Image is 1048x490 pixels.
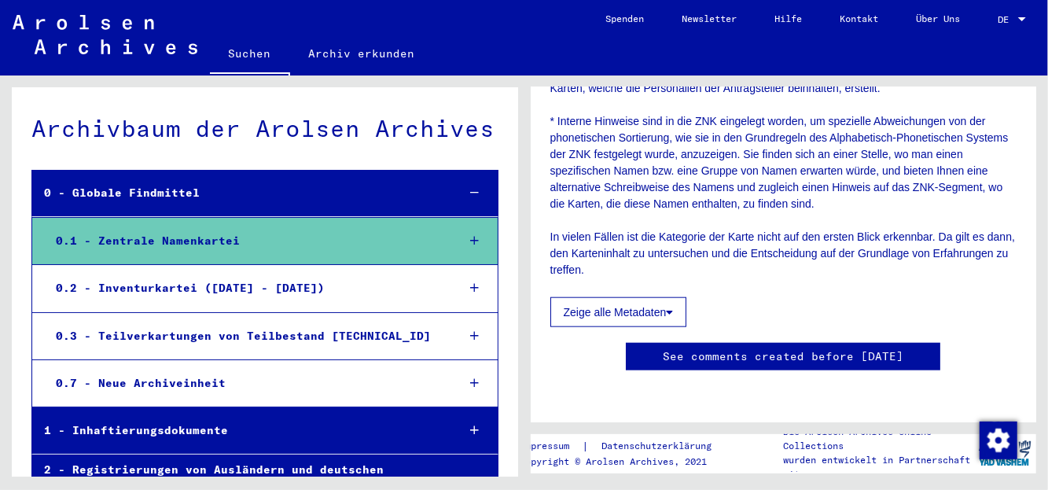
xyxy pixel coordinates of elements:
[210,35,290,76] a: Suchen
[783,425,973,453] p: Die Arolsen Archives Online-Collections
[520,438,730,455] div: |
[32,415,444,446] div: 1 - Inhaftierungsdokumente
[550,297,687,327] button: Zeige alle Metadaten
[998,14,1015,25] span: DE
[980,422,1017,459] img: Zustimmung ändern
[976,433,1035,473] img: yv_logo.png
[44,321,444,352] div: 0.3 - Teilverkartungen von Teilbestand [TECHNICAL_ID]
[520,455,730,469] p: Copyright © Arolsen Archives, 2021
[663,348,903,365] a: See comments created before [DATE]
[979,421,1017,459] div: Zustimmung ändern
[783,453,973,481] p: wurden entwickelt in Partnerschaft mit
[44,273,444,304] div: 0.2 - Inventurkartei ([DATE] - [DATE])
[32,178,444,208] div: 0 - Globale Findmittel
[31,111,498,146] div: Archivbaum der Arolsen Archives
[520,438,582,455] a: Impressum
[44,368,444,399] div: 0.7 - Neue Archiveinheit
[589,438,730,455] a: Datenschutzerklärung
[13,15,197,54] img: Arolsen_neg.svg
[44,226,444,256] div: 0.1 - Zentrale Namenkartei
[290,35,434,72] a: Archiv erkunden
